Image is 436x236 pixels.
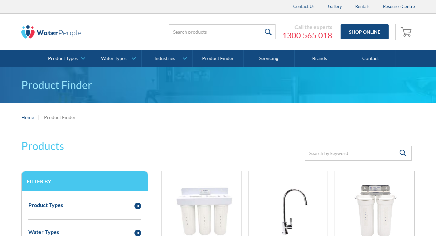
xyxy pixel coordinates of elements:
h1: Product Finder [21,77,415,93]
div: Industries [154,56,175,61]
a: Open cart [399,24,415,40]
a: Product Types [40,50,91,67]
h2: Products [21,138,64,154]
div: Water Types [28,228,59,236]
a: Contact [345,50,396,67]
a: Shop Online [341,24,389,39]
a: Product Finder [193,50,244,67]
a: Brands [295,50,345,67]
div: Water Types [101,56,126,61]
img: shopping cart [401,26,413,37]
div: Product Types [48,56,78,61]
div: Product Types [28,201,63,209]
input: Search by keyword [305,146,412,161]
a: Water Types [91,50,141,67]
h3: Filter by [27,178,143,184]
input: Search products [169,24,276,39]
img: The Water People [21,25,81,39]
div: Call the experts [282,24,332,30]
a: Servicing [244,50,294,67]
a: Industries [142,50,192,67]
div: Product Finder [44,114,76,121]
a: 1300 565 018 [282,30,332,40]
div: | [37,113,41,121]
a: Home [21,114,34,121]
